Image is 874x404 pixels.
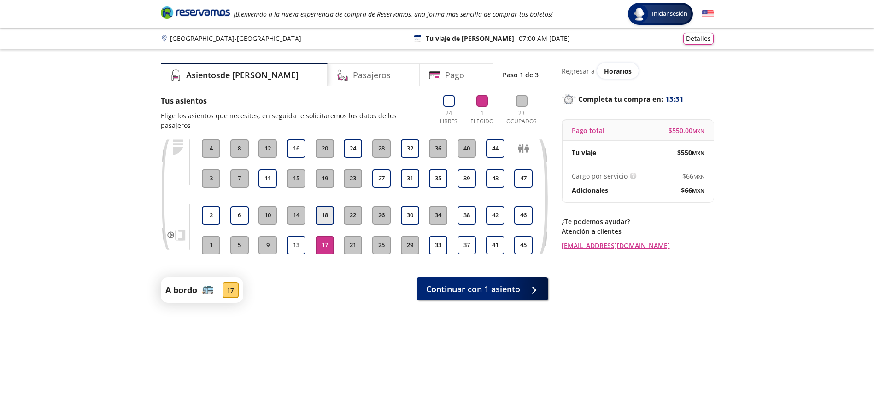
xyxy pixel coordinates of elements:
button: 44 [486,139,504,158]
p: Pago total [572,126,604,135]
button: 43 [486,169,504,188]
button: 28 [372,139,391,158]
button: 34 [429,206,447,225]
button: 3 [202,169,220,188]
button: 21 [344,236,362,254]
button: 19 [316,169,334,188]
p: Tu viaje de [PERSON_NAME] [426,34,514,43]
button: 25 [372,236,391,254]
button: 30 [401,206,419,225]
button: 13 [287,236,305,254]
button: 7 [230,169,249,188]
p: Adicionales [572,185,608,195]
h4: Pago [445,69,464,81]
button: 8 [230,139,249,158]
button: 42 [486,206,504,225]
p: 23 Ocupados [503,109,541,126]
h4: Pasajeros [353,69,391,81]
button: 6 [230,206,249,225]
span: $ 550.00 [669,126,704,135]
button: 46 [514,206,533,225]
p: [GEOGRAPHIC_DATA] - [GEOGRAPHIC_DATA] [170,34,301,43]
button: 33 [429,236,447,254]
p: Paso 1 de 3 [503,70,539,80]
small: MXN [693,173,704,180]
span: $ 66 [681,185,704,195]
button: 35 [429,169,447,188]
button: 18 [316,206,334,225]
button: 41 [486,236,504,254]
p: 24 Libres [436,109,462,126]
button: 14 [287,206,305,225]
button: 26 [372,206,391,225]
button: 20 [316,139,334,158]
button: 22 [344,206,362,225]
div: Regresar a ver horarios [562,63,714,79]
button: 12 [258,139,277,158]
small: MXN [692,150,704,156]
button: 40 [458,139,476,158]
button: 27 [372,169,391,188]
span: 13:31 [665,94,684,104]
button: English [702,8,714,20]
button: 15 [287,169,305,188]
button: 29 [401,236,419,254]
span: $ 550 [677,148,704,157]
button: 39 [458,169,476,188]
button: 24 [344,139,362,158]
button: 36 [429,139,447,158]
iframe: Messagebird Livechat Widget [821,351,865,395]
small: MXN [692,127,704,134]
button: 47 [514,169,533,188]
p: 07:00 AM [DATE] [519,34,570,43]
h4: Asientos de [PERSON_NAME] [186,69,299,81]
p: Cargo por servicio [572,171,628,181]
p: Elige los asientos que necesites, en seguida te solicitaremos los datos de los pasajeros [161,111,427,130]
i: Brand Logo [161,6,230,19]
button: 23 [344,169,362,188]
p: Atención a clientes [562,226,714,236]
button: 17 [316,236,334,254]
span: Continuar con 1 asiento [426,283,520,295]
button: Detalles [683,33,714,45]
p: Tu viaje [572,148,596,157]
button: 2 [202,206,220,225]
button: 1 [202,236,220,254]
div: 17 [223,282,239,298]
button: 4 [202,139,220,158]
a: Brand Logo [161,6,230,22]
em: ¡Bienvenido a la nueva experiencia de compra de Reservamos, una forma más sencilla de comprar tus... [234,10,553,18]
p: Completa tu compra en : [562,92,714,105]
button: 45 [514,236,533,254]
p: Regresar a [562,66,595,76]
a: [EMAIL_ADDRESS][DOMAIN_NAME] [562,241,714,250]
button: 10 [258,206,277,225]
button: 5 [230,236,249,254]
button: 16 [287,139,305,158]
p: 1 Elegido [468,109,496,126]
span: Iniciar sesión [648,9,691,18]
button: 37 [458,236,476,254]
p: Tus asientos [161,95,427,106]
button: 32 [401,139,419,158]
p: ¿Te podemos ayudar? [562,217,714,226]
button: 38 [458,206,476,225]
span: Horarios [604,67,632,75]
button: 31 [401,169,419,188]
button: Continuar con 1 asiento [417,277,548,300]
p: A bordo [165,284,197,296]
button: 11 [258,169,277,188]
button: 9 [258,236,277,254]
span: $ 66 [682,171,704,181]
small: MXN [692,187,704,194]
